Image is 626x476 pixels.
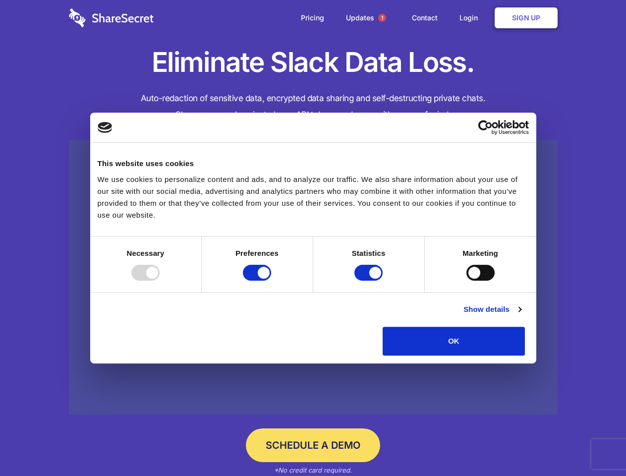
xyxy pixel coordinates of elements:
a: Login [450,2,493,33]
button: OK [383,327,525,356]
h1: Eliminate Slack Data Loss. [69,45,558,80]
div: We use cookies to personalize content and ads, and to analyze our traffic. We also share informat... [98,174,529,221]
img: logo-wordmark-white-trans-d4663122ce5f474addd5e946df7df03e33cb6a1c49d2221995e7729f52c070b2.svg [69,8,154,27]
span: 1 [378,14,386,22]
a: Usercentrics Cookiebot - opens in a new window [442,120,529,135]
strong: Necessary [127,249,165,257]
strong: Marketing [462,249,498,257]
a: Sign Up [495,7,558,28]
strong: Statistics [352,249,386,257]
img: logo [98,122,113,133]
a: Wistia video thumbnail [69,140,558,415]
a: Schedule a Demo [246,428,380,462]
em: *No credit card required. [274,466,352,474]
a: Show details [463,303,521,315]
h4: Auto-redaction of sensitive data, encrypted data sharing and self-destructing private chats. Shar... [69,90,558,123]
div: This website uses cookies [98,158,529,170]
strong: Preferences [235,249,279,257]
a: Contact [402,2,448,33]
a: Pricing [291,2,334,33]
